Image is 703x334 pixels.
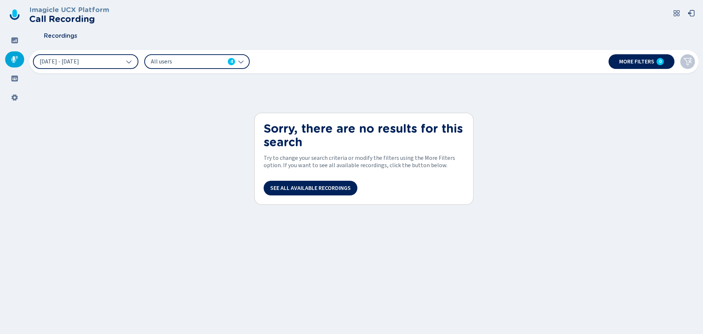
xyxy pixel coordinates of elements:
div: Groups [5,70,24,87]
span: Recordings [44,33,77,39]
span: See all available recordings [270,185,351,191]
svg: dashboard-filled [11,37,18,44]
svg: groups-filled [11,75,18,82]
button: More filters0 [609,54,674,69]
div: Dashboard [5,32,24,48]
h1: Sorry, there are no results for this search [264,122,464,149]
h3: Imagicle UCX Platform [29,6,109,14]
button: [DATE] - [DATE] [33,54,138,69]
span: More filters [619,59,654,65]
span: 4 [230,58,233,65]
button: See all available recordings [264,181,357,195]
svg: funnel-disabled [683,57,692,66]
button: Clear filters [680,54,695,69]
svg: mic-fill [11,56,18,63]
span: 0 [659,59,662,65]
div: Recordings [5,51,24,67]
svg: chevron-down [238,59,244,65]
svg: box-arrow-left [688,10,695,17]
h2: Call Recording [29,14,109,24]
span: All users [151,58,225,66]
span: Try to change your search criteria or modify the filters using the More Filters option. If you wa... [264,155,464,169]
div: Settings [5,89,24,106]
svg: chevron-down [126,59,132,65]
span: [DATE] - [DATE] [40,59,79,65]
